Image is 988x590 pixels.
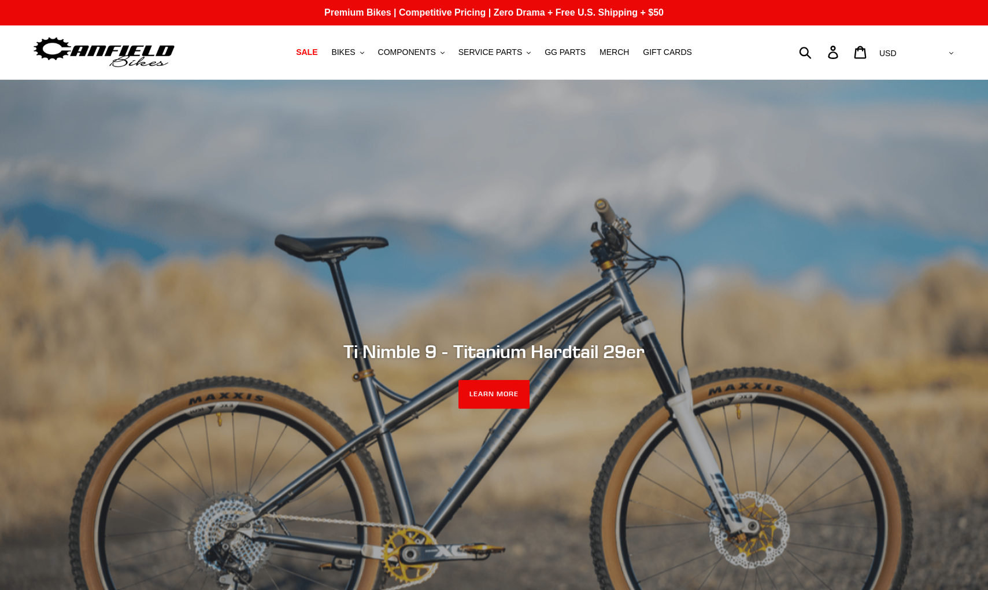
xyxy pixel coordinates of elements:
[539,45,591,60] a: GG PARTS
[545,47,586,57] span: GG PARTS
[458,47,522,57] span: SERVICE PARTS
[331,47,355,57] span: BIKES
[179,340,809,362] h2: Ti Nimble 9 - Titanium Hardtail 29er
[594,45,635,60] a: MERCH
[643,47,692,57] span: GIFT CARDS
[296,47,317,57] span: SALE
[453,45,536,60] button: SERVICE PARTS
[458,380,530,409] a: LEARN MORE
[32,34,176,71] img: Canfield Bikes
[637,45,698,60] a: GIFT CARDS
[600,47,629,57] span: MERCH
[805,39,835,65] input: Search
[290,45,323,60] a: SALE
[378,47,436,57] span: COMPONENTS
[325,45,369,60] button: BIKES
[372,45,450,60] button: COMPONENTS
